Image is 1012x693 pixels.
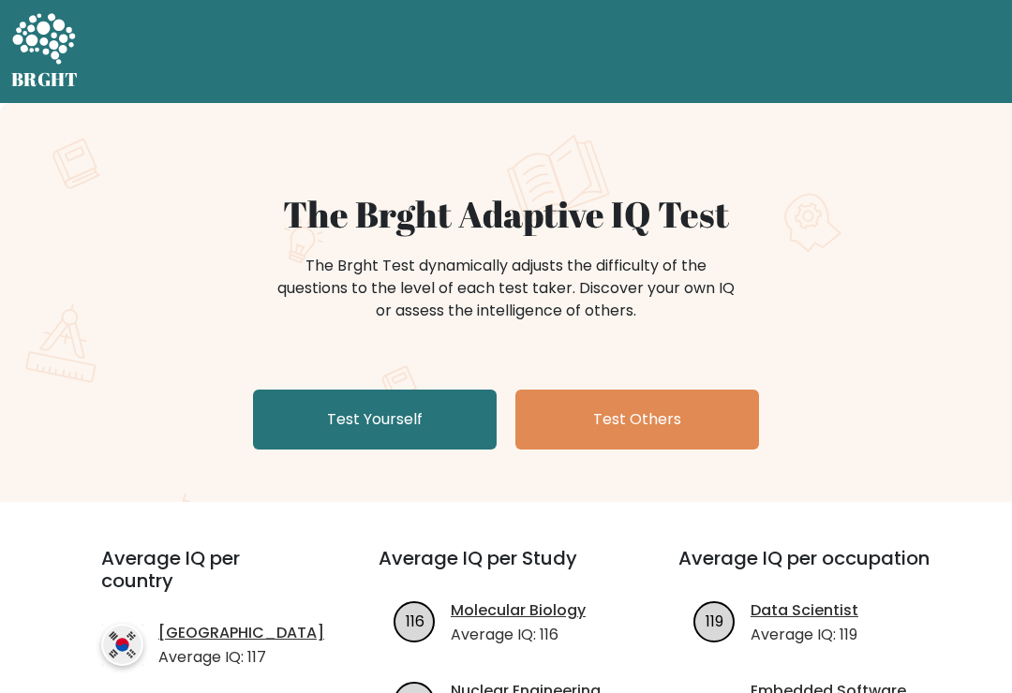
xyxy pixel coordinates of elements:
[451,624,586,646] p: Average IQ: 116
[405,611,424,632] text: 116
[101,624,143,666] img: country
[11,7,79,96] a: BRGHT
[379,547,633,592] h3: Average IQ per Study
[706,611,723,632] text: 119
[751,599,858,622] a: Data Scientist
[101,547,311,614] h3: Average IQ per country
[11,68,79,91] h5: BRGHT
[253,390,497,450] a: Test Yourself
[451,599,586,622] a: Molecular Biology
[158,646,324,669] p: Average IQ: 117
[272,255,740,322] div: The Brght Test dynamically adjusts the difficulty of the questions to the level of each test take...
[751,624,858,646] p: Average IQ: 119
[678,547,933,592] h3: Average IQ per occupation
[515,390,759,450] a: Test Others
[49,193,963,236] h1: The Brght Adaptive IQ Test
[158,622,324,644] a: [GEOGRAPHIC_DATA]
